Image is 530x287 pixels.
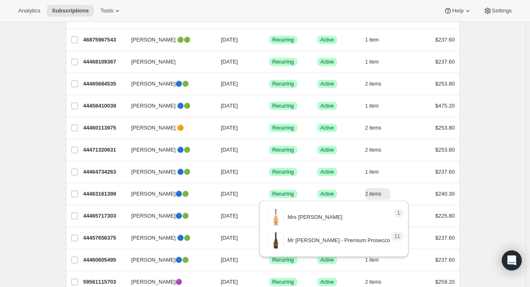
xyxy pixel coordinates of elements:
[126,33,209,47] button: [PERSON_NAME] 🟢🟢
[365,59,379,65] span: 1 item
[221,257,238,263] span: [DATE]
[126,231,209,245] button: [PERSON_NAME] 🔵🟢
[131,36,191,44] span: [PERSON_NAME] 🟢🟢
[272,59,294,65] span: Recurring
[126,165,209,179] button: [PERSON_NAME] 🔵🟢
[435,169,455,175] span: $237.60
[83,234,125,242] p: 44457656375
[131,102,191,110] span: [PERSON_NAME] 🔵🟢
[83,188,455,200] div: 44463161399[PERSON_NAME]🔵🟢[DATE]SuccessRecurringSuccessActive2 items$240.30
[100,7,113,14] span: Tools
[221,37,238,43] span: [DATE]
[502,250,522,270] div: Open Intercom Messenger
[365,100,388,112] button: 1 item
[83,166,455,178] div: 44464734263[PERSON_NAME] 🔵🟢[DATE]SuccessRecurringSuccessActive1 item$237.60
[435,59,455,65] span: $237.60
[221,235,238,241] span: [DATE]
[287,236,390,245] p: Mr [PERSON_NAME] - Premium Prosecco
[365,188,391,200] button: 2 items
[221,279,238,285] span: [DATE]
[272,191,294,197] span: Recurring
[131,124,184,132] span: [PERSON_NAME] 🟠
[83,212,125,220] p: 44465717303
[321,147,334,153] span: Active
[83,34,455,46] div: 46875967543[PERSON_NAME] 🟢🟢[DATE]SuccessRecurringSuccessActive1 item$237.60
[131,168,191,176] span: [PERSON_NAME] 🔵🟢
[83,168,125,176] p: 44464734263
[126,99,209,113] button: [PERSON_NAME] 🔵🟢
[272,37,294,43] span: Recurring
[479,5,517,17] button: Settings
[126,187,209,201] button: [PERSON_NAME]🔵🟢
[397,210,400,216] span: 1
[52,7,89,14] span: Subscriptions
[272,103,294,109] span: Recurring
[131,212,189,220] span: [PERSON_NAME]🔵🟢
[131,146,191,154] span: [PERSON_NAME] 🔵🟢
[272,81,294,87] span: Recurring
[321,279,334,285] span: Active
[365,34,388,46] button: 1 item
[83,80,125,88] p: 44465684535
[126,143,209,157] button: [PERSON_NAME] 🔵🟢
[365,78,391,90] button: 2 items
[221,191,238,197] span: [DATE]
[83,278,125,286] p: 59561115703
[321,169,334,175] span: Active
[13,5,45,17] button: Analytics
[83,232,455,244] div: 44457656375[PERSON_NAME] 🔵🟢[DATE]SuccessRecurringSuccessActive1 item$237.60
[365,56,388,68] button: 1 item
[126,253,209,267] button: [PERSON_NAME]🔵🟢
[126,77,209,91] button: [PERSON_NAME]🔵🟢
[83,254,455,266] div: 44460605495[PERSON_NAME]🔵🟢[DATE]SuccessRecurringSuccessActive1 item$237.60
[221,81,238,87] span: [DATE]
[435,125,455,131] span: $253.80
[83,58,125,66] p: 44468109367
[83,124,125,132] p: 44460113975
[439,5,477,17] button: Help
[272,169,294,175] span: Recurring
[435,257,455,263] span: $237.60
[321,125,334,131] span: Active
[131,58,176,66] span: [PERSON_NAME]
[365,166,388,178] button: 1 item
[435,147,455,153] span: $253.80
[272,279,294,285] span: Recurring
[365,147,382,153] span: 2 items
[221,169,238,175] span: [DATE]
[435,235,455,241] span: $237.60
[83,210,455,222] div: 44465717303[PERSON_NAME]🔵🟢[DATE]SuccessRecurringSuccessActive2 items$225.80
[83,36,125,44] p: 46875967543
[126,209,209,223] button: [PERSON_NAME]🔵🟢
[365,279,382,285] span: 2 items
[83,102,125,110] p: 44458410039
[321,191,334,197] span: Active
[47,5,94,17] button: Subscriptions
[394,233,400,240] span: 11
[131,256,189,264] span: [PERSON_NAME]🔵🟢
[365,103,379,109] span: 1 item
[287,213,342,221] p: Mrs [PERSON_NAME]
[131,190,189,198] span: [PERSON_NAME]🔵🟢
[435,191,455,197] span: $240.30
[321,81,334,87] span: Active
[365,169,379,175] span: 1 item
[321,103,334,109] span: Active
[131,278,182,286] span: [PERSON_NAME]🟣
[221,147,238,153] span: [DATE]
[18,7,40,14] span: Analytics
[452,7,463,14] span: Help
[435,213,455,219] span: $225.80
[221,125,238,131] span: [DATE]
[83,144,455,156] div: 44471320631[PERSON_NAME] 🔵🟢[DATE]SuccessRecurringSuccessActive2 items$253.80
[95,5,126,17] button: Tools
[221,59,238,65] span: [DATE]
[83,78,455,90] div: 44465684535[PERSON_NAME]🔵🟢[DATE]SuccessRecurringSuccessActive2 items$253.80
[272,147,294,153] span: Recurring
[83,146,125,154] p: 44471320631
[221,103,238,109] span: [DATE]
[131,80,189,88] span: [PERSON_NAME]🔵🟢
[435,103,455,109] span: $475.20
[365,144,391,156] button: 2 items
[321,59,334,65] span: Active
